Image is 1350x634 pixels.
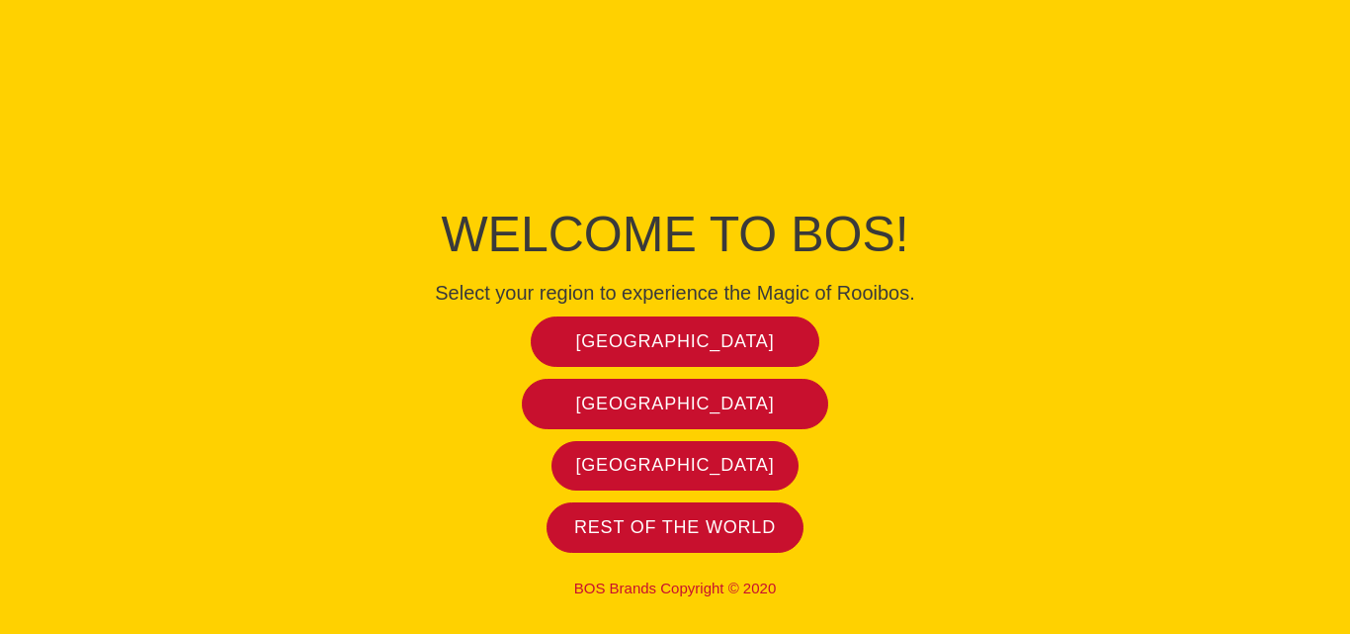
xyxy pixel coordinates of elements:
[547,502,803,553] a: Rest of the world
[576,393,775,415] span: [GEOGRAPHIC_DATA]
[230,281,1120,305] h4: Select your region to experience the Magic of Rooibos.
[574,516,776,539] span: Rest of the world
[601,30,749,178] img: Bos Brands
[576,454,775,477] span: [GEOGRAPHIC_DATA]
[531,317,820,367] a: [GEOGRAPHIC_DATA]
[230,580,1120,597] p: BOS Brands Copyright © 2020
[551,441,799,492] a: [GEOGRAPHIC_DATA]
[230,200,1120,269] h1: Welcome to BOS!
[576,330,775,353] span: [GEOGRAPHIC_DATA]
[522,379,829,429] a: [GEOGRAPHIC_DATA]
